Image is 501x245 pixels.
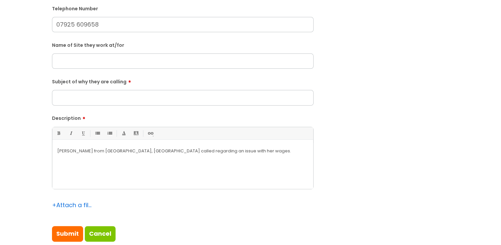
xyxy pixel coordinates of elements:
a: Cancel [85,226,116,241]
label: Subject of why they are calling [52,77,314,85]
a: Link [146,129,154,137]
label: Telephone Number [52,5,314,12]
a: Font Color [120,129,128,137]
label: Name of Site they work at/for [52,41,314,48]
a: 1. Ordered List (Ctrl-Shift-8) [105,129,114,137]
a: Italic (Ctrl-I) [67,129,75,137]
input: Submit [52,226,83,241]
a: Bold (Ctrl-B) [54,129,63,137]
div: Attach a file [52,200,92,210]
p: [PERSON_NAME] from [GEOGRAPHIC_DATA], [GEOGRAPHIC_DATA] called regarding an issue with her wages. [57,148,308,154]
a: • Unordered List (Ctrl-Shift-7) [93,129,101,137]
label: Description [52,113,314,121]
a: Back Color [132,129,140,137]
a: Underline(Ctrl-U) [79,129,87,137]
